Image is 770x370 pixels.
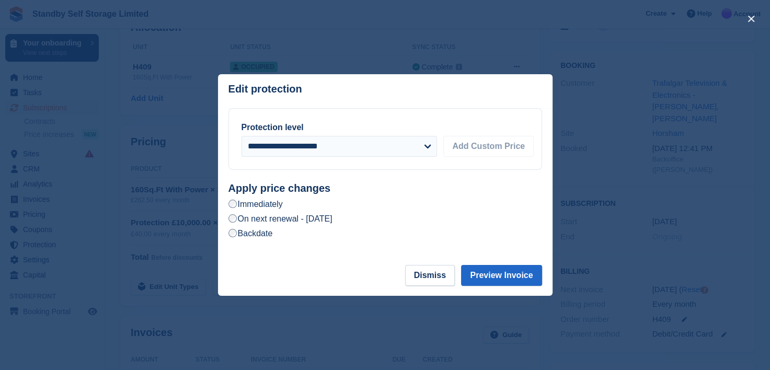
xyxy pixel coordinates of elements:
[405,265,455,286] button: Dismiss
[461,265,542,286] button: Preview Invoice
[743,10,760,27] button: close
[242,123,304,132] label: Protection level
[228,229,237,237] input: Backdate
[228,213,332,224] label: On next renewal - [DATE]
[228,228,273,239] label: Backdate
[228,199,283,210] label: Immediately
[443,136,534,157] button: Add Custom Price
[228,200,237,208] input: Immediately
[228,214,237,223] input: On next renewal - [DATE]
[228,83,302,95] p: Edit protection
[228,182,331,194] strong: Apply price changes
